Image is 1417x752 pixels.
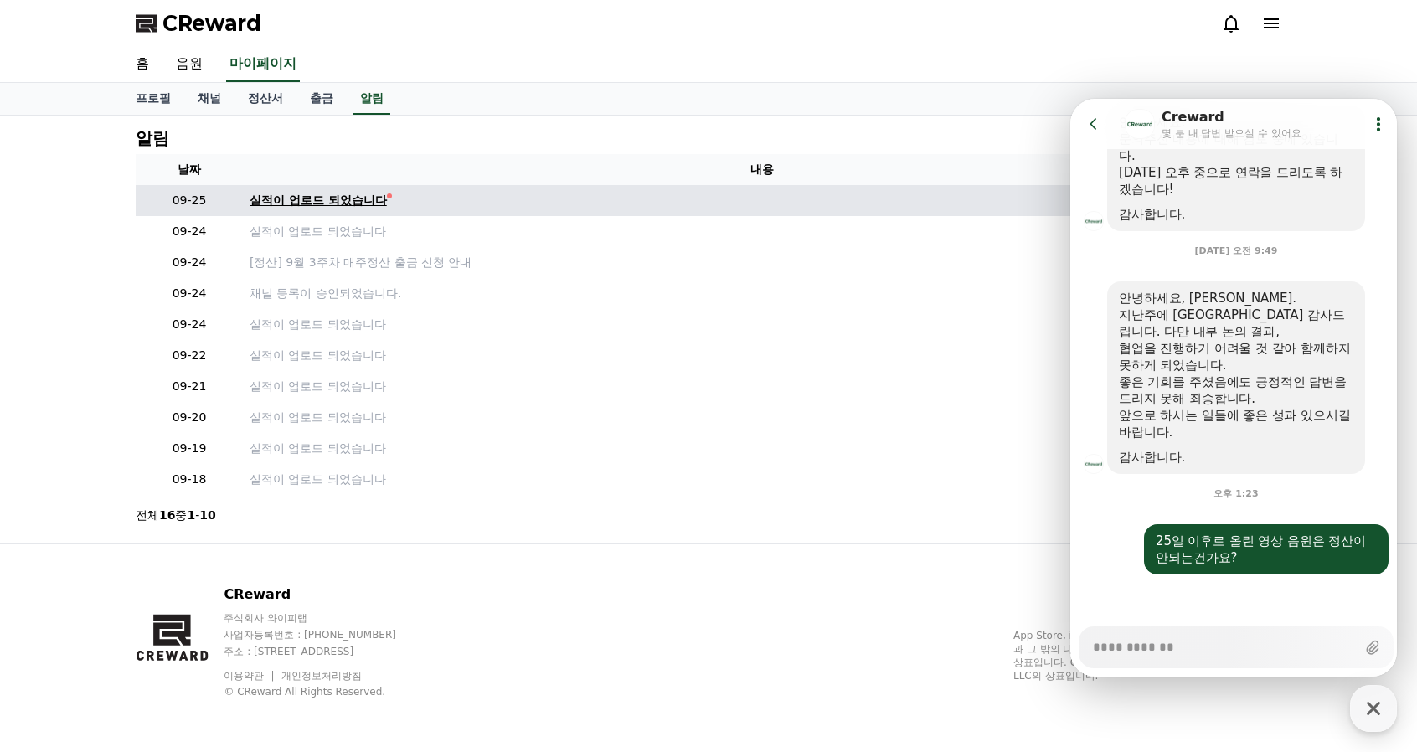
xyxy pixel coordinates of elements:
p: 09-22 [142,347,236,364]
strong: 1 [187,508,195,522]
a: 실적이 업로드 되었습니다 [250,316,1275,333]
a: 실적이 업로드 되었습니다 [250,409,1275,426]
p: 09-24 [142,316,236,333]
a: CReward [136,10,261,37]
p: 09-24 [142,254,236,271]
a: 실적이 업로드 되었습니다 [250,347,1275,364]
p: 주식회사 와이피랩 [224,611,428,625]
h4: 알림 [136,129,169,147]
p: CReward [224,585,428,605]
span: CReward [162,10,261,37]
a: 정산서 [234,83,296,115]
p: 09-21 [142,378,236,395]
a: [정산] 9월 3주차 매주정산 출금 신청 안내 [250,254,1275,271]
p: 09-24 [142,223,236,240]
a: 음원 [162,47,216,82]
a: 채널 [184,83,234,115]
strong: 10 [199,508,215,522]
a: 홈 [122,47,162,82]
p: 채널 등록이 승인되었습니다. [250,285,1275,302]
a: 실적이 업로드 되었습니다 [250,440,1275,457]
div: 실적이 업로드 되었습니다 [250,192,387,209]
a: 출금 [296,83,347,115]
p: 전체 중 - [136,507,216,523]
p: 사업자등록번호 : [PHONE_NUMBER] [224,628,428,641]
p: 09-19 [142,440,236,457]
p: 09-20 [142,409,236,426]
p: 09-24 [142,285,236,302]
th: 내용 [243,154,1281,185]
a: 실적이 업로드 되었습니다 [250,378,1275,395]
p: App Store, iCloud, iCloud Drive 및 iTunes Store는 미국과 그 밖의 나라 및 지역에서 등록된 Apple Inc.의 서비스 상표입니다. Goo... [1013,629,1281,682]
p: © CReward All Rights Reserved. [224,685,428,698]
p: 09-25 [142,192,236,209]
p: 주소 : [STREET_ADDRESS] [224,645,428,658]
a: 실적이 업로드 되었습니다 [250,471,1275,488]
a: 실적이 업로드 되었습니다 [250,223,1275,240]
a: 알림 [353,83,390,115]
th: 날짜 [136,154,243,185]
a: 프로필 [122,83,184,115]
a: 실적이 업로드 되었습니다 [250,192,1275,209]
p: 09-18 [142,471,236,488]
a: 이용약관 [224,670,276,682]
strong: 16 [159,508,175,522]
a: 마이페이지 [226,47,300,82]
iframe: Channel chat [1070,99,1397,677]
a: 개인정보처리방침 [281,670,362,682]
